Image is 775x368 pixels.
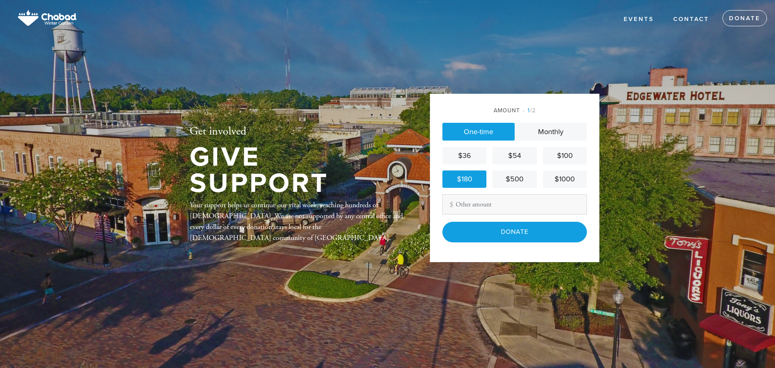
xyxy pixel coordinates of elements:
a: Monthly [515,123,587,141]
div: Your support helps us continue our vital work, reaching hundreds of [DEMOGRAPHIC_DATA]. We are no... [190,200,404,243]
span: /2 [523,107,536,114]
a: Events [618,12,660,27]
div: $500 [496,174,533,185]
div: $54 [496,150,533,161]
input: Other amount [442,194,587,214]
h2: Get involved [190,125,404,139]
div: $1000 [546,174,584,185]
a: Contact [667,12,715,27]
h1: Give Support [190,144,404,196]
a: Donate [723,10,767,26]
div: Amount [442,106,587,115]
a: One-time [442,123,515,141]
a: $180 [442,170,486,188]
input: Donate [442,222,587,242]
span: 1 [528,107,530,114]
a: $500 [492,170,536,188]
a: $36 [442,147,486,164]
img: 2.%20Side%20%7C%20White.png [12,4,82,33]
a: $54 [492,147,536,164]
div: $180 [446,174,483,185]
a: $100 [543,147,587,164]
div: $100 [546,150,584,161]
div: $36 [446,150,483,161]
a: $1000 [543,170,587,188]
